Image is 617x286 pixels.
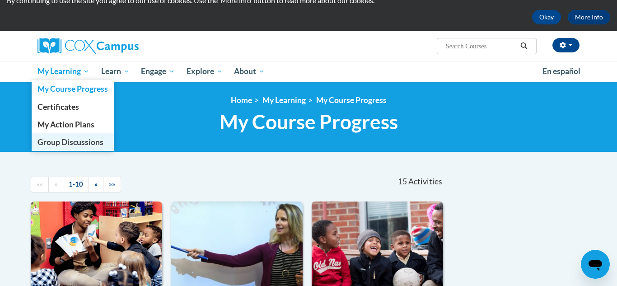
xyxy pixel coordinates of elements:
a: My Learning [262,95,306,105]
span: «« [37,180,43,188]
span: About [234,66,265,77]
input: Search Courses [445,41,517,52]
span: En español [542,66,580,76]
button: Account Settings [552,38,580,52]
a: Cox Campus [37,38,209,54]
span: 15 [398,177,407,187]
a: Home [231,95,252,105]
button: Search [517,41,531,52]
a: My Course Progress [32,80,114,98]
span: Group Discussions [37,137,103,147]
span: »» [109,180,115,188]
span: Engage [141,66,175,77]
a: Begining [31,177,49,192]
span: Certificates [37,102,79,112]
a: Next [89,177,103,192]
a: About [229,61,271,82]
a: Learn [95,61,136,82]
a: Previous [48,177,63,192]
iframe: Button to launch messaging window [581,250,610,279]
a: More Info [568,10,610,24]
a: Explore [181,61,229,82]
span: My Course Progress [220,110,398,134]
span: My Course Progress [37,84,108,94]
a: Engage [135,61,181,82]
img: Cox Campus [37,38,139,54]
a: My Learning [32,61,95,82]
span: My Action Plans [37,120,94,129]
a: My Action Plans [32,116,114,133]
a: Group Discussions [32,133,114,151]
span: Activities [408,177,442,187]
a: Certificates [32,98,114,116]
a: My Course Progress [316,95,387,105]
a: End [103,177,121,192]
a: 1-10 [63,177,89,192]
div: Main menu [24,61,593,82]
span: Learn [101,66,130,77]
span: My Learning [37,66,89,77]
span: « [54,180,57,188]
span: Explore [187,66,223,77]
button: Okay [532,10,561,24]
a: En español [537,62,586,81]
span: » [94,180,98,188]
